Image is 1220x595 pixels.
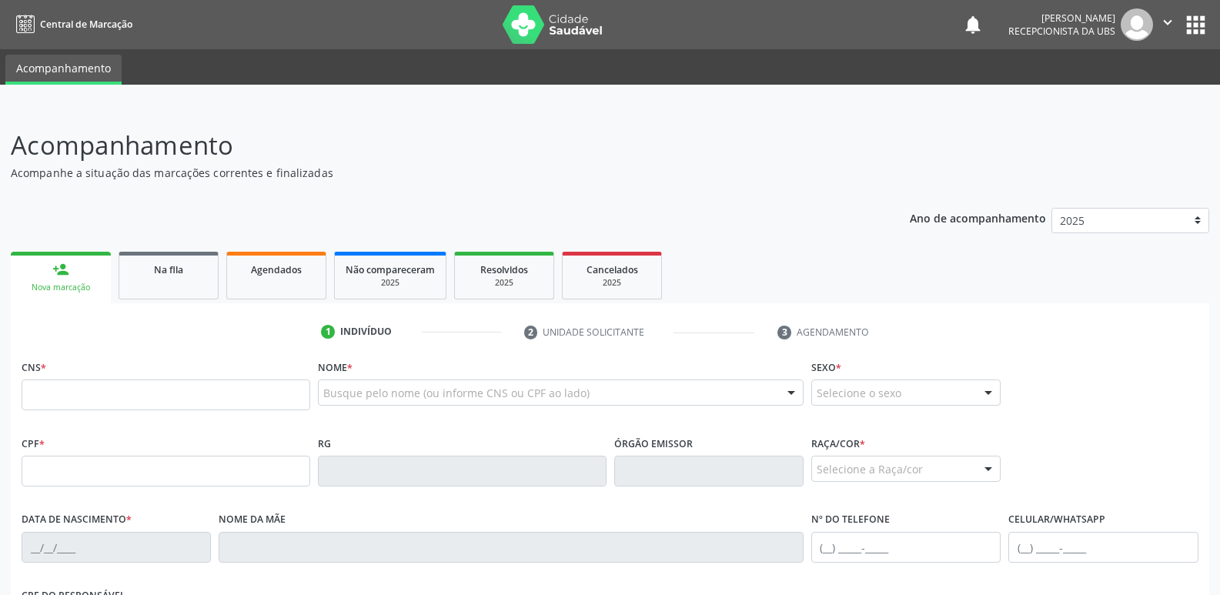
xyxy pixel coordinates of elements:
span: Cancelados [587,263,638,276]
label: Nome [318,356,353,379]
i:  [1159,14,1176,31]
div: 2025 [346,277,435,289]
div: 2025 [466,277,543,289]
label: Nº do Telefone [811,508,890,532]
label: Nome da mãe [219,508,286,532]
button:  [1153,8,1182,41]
div: Nova marcação [22,282,100,293]
label: Raça/cor [811,432,865,456]
span: Agendados [251,263,302,276]
label: Celular/WhatsApp [1008,508,1105,532]
p: Ano de acompanhamento [910,208,1046,227]
span: Resolvidos [480,263,528,276]
div: [PERSON_NAME] [1008,12,1115,25]
span: Selecione o sexo [817,385,901,401]
span: Recepcionista da UBS [1008,25,1115,38]
span: Na fila [154,263,183,276]
input: (__) _____-_____ [811,532,1001,563]
p: Acompanhe a situação das marcações correntes e finalizadas [11,165,850,181]
button: notifications [962,14,984,35]
img: img [1121,8,1153,41]
a: Central de Marcação [11,12,132,37]
label: RG [318,432,331,456]
label: CPF [22,432,45,456]
div: 2025 [573,277,650,289]
p: Acompanhamento [11,126,850,165]
a: Acompanhamento [5,55,122,85]
label: CNS [22,356,46,379]
div: Indivíduo [340,325,392,339]
label: Data de nascimento [22,508,132,532]
span: Selecione a Raça/cor [817,461,923,477]
label: Órgão emissor [614,432,693,456]
div: 1 [321,325,335,339]
span: Central de Marcação [40,18,132,31]
span: Busque pelo nome (ou informe CNS ou CPF ao lado) [323,385,590,401]
label: Sexo [811,356,841,379]
button: apps [1182,12,1209,38]
span: Não compareceram [346,263,435,276]
div: person_add [52,261,69,278]
input: __/__/____ [22,532,211,563]
input: (__) _____-_____ [1008,532,1198,563]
